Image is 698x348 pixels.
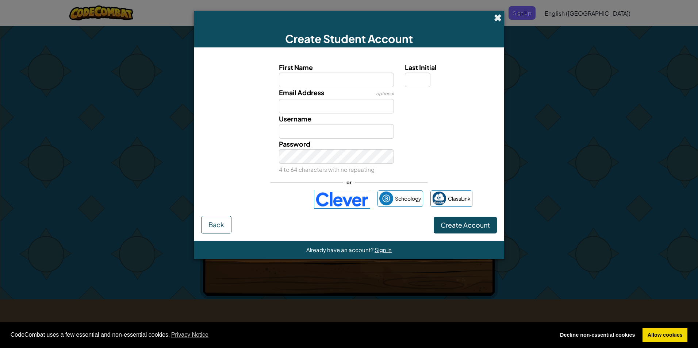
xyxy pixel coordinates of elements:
span: Create Student Account [285,32,413,46]
span: Username [279,115,311,123]
iframe: Sign in with Google Dialogue [548,7,691,74]
button: Create Account [434,217,497,233]
span: Create Account [441,221,490,229]
a: learn more about cookies [170,329,210,340]
span: Back [208,220,224,229]
img: clever-logo-blue.png [314,190,370,209]
img: classlink-logo-small.png [432,192,446,205]
small: 4 to 64 characters with no repeating [279,166,375,173]
iframe: Sign in with Google Button [222,191,310,207]
span: Last Initial [405,63,437,71]
a: deny cookies [555,328,640,343]
span: First Name [279,63,313,71]
img: schoology.png [379,192,393,205]
span: Password [279,140,310,148]
button: Back [201,216,231,233]
span: or [343,177,355,187]
span: optional [376,91,394,96]
span: Schoology [395,193,421,204]
span: Already have an account? [306,246,375,253]
a: Sign in [375,246,392,253]
span: ClassLink [448,193,471,204]
a: allow cookies [643,328,687,343]
span: CodeCombat uses a few essential and non-essential cookies. [11,329,549,340]
span: Email Address [279,88,324,97]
